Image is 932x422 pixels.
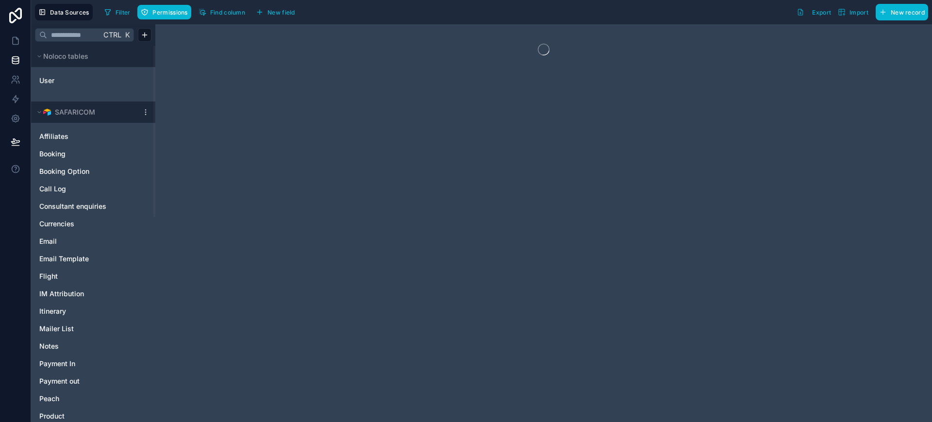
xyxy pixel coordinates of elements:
[39,271,58,281] span: Flight
[39,359,128,369] a: Payment In
[50,9,89,16] span: Data Sources
[39,167,128,176] a: Booking Option
[210,9,245,16] span: Find column
[39,306,128,316] a: Itinerary
[43,51,88,61] span: Noloco tables
[195,5,249,19] button: Find column
[39,394,128,404] a: Peach
[39,219,128,229] a: Currencies
[39,184,128,194] a: Call Log
[39,202,128,211] a: Consultant enquiries
[35,338,151,354] div: Notes
[812,9,831,16] span: Export
[39,341,59,351] span: Notes
[35,286,151,302] div: IM Attribution
[35,181,151,197] div: Call Log
[39,411,65,421] span: Product
[39,324,74,334] span: Mailer List
[35,269,151,284] div: Flight
[39,376,80,386] span: Payment out
[39,76,54,85] span: User
[35,234,151,249] div: Email
[55,107,95,117] span: SAFARICOM
[39,271,128,281] a: Flight
[100,5,134,19] button: Filter
[124,32,131,38] span: K
[35,304,151,319] div: Itinerary
[39,76,118,85] a: User
[35,251,151,267] div: Email Template
[35,129,151,144] div: Affiliates
[39,149,128,159] a: Booking
[39,236,57,246] span: Email
[137,5,195,19] a: Permissions
[39,254,128,264] a: Email Template
[39,254,89,264] span: Email Template
[39,167,89,176] span: Booking Option
[267,9,295,16] span: New field
[35,391,151,406] div: Peach
[39,394,59,404] span: Peach
[35,199,151,214] div: Consultant enquiries
[872,4,928,20] a: New record
[35,373,151,389] div: Payment out
[137,5,191,19] button: Permissions
[35,146,151,162] div: Booking
[39,376,128,386] a: Payment out
[891,9,925,16] span: New record
[39,289,128,299] a: IM Attribution
[39,341,128,351] a: Notes
[43,108,51,116] img: Airtable Logo
[35,105,138,119] button: Airtable LogoSAFARICOM
[35,216,151,232] div: Currencies
[39,149,66,159] span: Booking
[39,202,106,211] span: Consultant enquiries
[116,9,131,16] span: Filter
[876,4,928,20] button: New record
[35,4,93,20] button: Data Sources
[35,73,151,88] div: User
[849,9,868,16] span: Import
[39,289,84,299] span: IM Attribution
[39,132,68,141] span: Affiliates
[152,9,187,16] span: Permissions
[39,184,66,194] span: Call Log
[35,321,151,337] div: Mailer List
[35,50,146,63] button: Noloco tables
[39,219,74,229] span: Currencies
[793,4,834,20] button: Export
[39,132,128,141] a: Affiliates
[39,306,66,316] span: Itinerary
[39,236,128,246] a: Email
[35,164,151,179] div: Booking Option
[102,29,122,41] span: Ctrl
[39,324,128,334] a: Mailer List
[39,411,128,421] a: Product
[35,356,151,371] div: Payment In
[834,4,872,20] button: Import
[252,5,299,19] button: New field
[39,359,75,369] span: Payment In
